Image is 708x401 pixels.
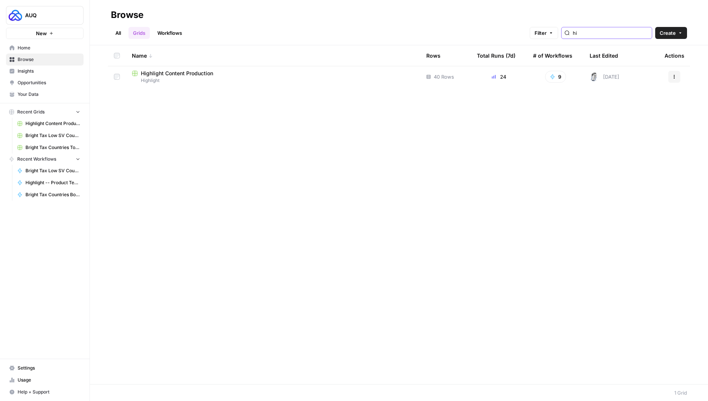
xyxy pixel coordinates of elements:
[6,133,144,151] div: Kirill says…
[12,41,117,56] div: So yes, you'd need to upgrade to add more.
[434,73,454,80] span: 40 Rows
[18,68,80,75] span: Insights
[132,45,414,66] div: Name
[36,4,85,9] h1: [PERSON_NAME]
[18,79,80,86] span: Opportunities
[25,167,80,174] span: Bright Tax Low SV Countries
[25,120,80,127] span: Highlight Content Production
[36,71,138,79] div: As well as adding an extra workspace?
[14,189,84,201] a: Bright Tax Countries Bottom Tier
[530,27,558,39] button: Filter
[18,389,80,395] span: Help + Support
[12,93,117,122] div: Regarding workspaces, you can create multiple ones, but they won't be linked to your paid workspa...
[6,77,84,89] a: Opportunities
[6,54,84,66] a: Browse
[25,144,80,151] span: Bright Tax Countries Top Tier Grid
[24,245,30,251] button: Gif picker
[17,109,45,115] span: Recent Grids
[6,362,84,374] a: Settings
[6,386,84,398] button: Help + Support
[111,9,143,21] div: Browse
[6,37,144,66] div: Manuel says…
[21,4,33,16] img: Profile image for Manuel
[18,56,80,63] span: Browse
[36,30,47,37] span: New
[6,230,143,242] textarea: Message…
[5,3,19,17] button: go back
[141,70,213,77] span: Highlight Content Production
[6,150,144,180] div: Kirill says…
[17,156,56,162] span: Recent Workflows
[590,45,618,66] div: Last Edited
[9,9,22,22] img: AUQ Logo
[6,37,123,60] div: So yes, you'd need to upgrade to add more.
[14,177,84,189] a: Highlight -- Product Testers - Content Brief
[590,72,599,81] img: 28dbpmxwbe1lgts1kkshuof3rm4g
[6,374,84,386] a: Usage
[12,184,117,228] div: I just got confirmation that unfortunately, this feature is only available on beta for our enterp...
[6,5,144,37] div: Manuel says…
[14,130,84,142] a: Bright Tax Low SV Countries Grid
[573,29,649,37] input: Search
[18,365,80,371] span: Settings
[131,3,145,16] div: Close
[6,6,84,25] button: Workspace: AUQ
[111,27,125,39] a: All
[25,179,80,186] span: Highlight -- Product Testers - Content Brief
[36,9,73,17] p: Active 12h ago
[25,12,70,19] span: AUQ
[36,245,42,251] button: Upload attachment
[12,245,18,251] button: Emoji picker
[18,91,80,98] span: Your Data
[117,3,131,17] button: Home
[48,245,54,251] button: Start recording
[545,71,566,83] button: 9
[660,29,676,37] span: Create
[89,138,138,145] div: Ah I see thank you
[153,27,187,39] a: Workflows
[655,27,687,39] button: Create
[6,180,144,239] div: Manuel says…
[6,180,123,233] div: I just got confirmation that unfortunately, this feature is only available on beta for our enterp...
[477,73,521,80] div: 24
[18,45,80,51] span: Home
[25,132,80,139] span: Bright Tax Low SV Countries Grid
[14,142,84,154] a: Bright Tax Countries Top Tier Grid
[6,89,144,133] div: Manuel says…
[14,118,84,130] a: Highlight Content Production
[25,191,80,198] span: Bright Tax Countries Bottom Tier
[6,5,123,36] div: Apologies, my mistake. You can create multiple knowledge bases but only 1 brand kit on your curre...
[128,27,150,39] a: Grids
[30,67,144,83] div: As well as adding an extra workspace?
[6,88,84,100] a: Your Data
[665,45,684,66] div: Actions
[477,45,515,66] div: Total Runs (7d)
[533,45,572,66] div: # of Workflows
[6,28,84,39] button: New
[14,165,84,177] a: Bright Tax Low SV Countries
[132,70,414,84] a: Highlight Content ProductionHighlight
[6,89,123,127] div: Regarding workspaces, you can create multiple ones, but they won't be linked to your paid workspa...
[6,42,84,54] a: Home
[6,67,144,89] div: Kirill says…
[128,242,140,254] button: Send a message…
[12,10,117,32] div: Apologies, my mistake. You can create multiple knowledge bases but only 1 brand kit on your curre...
[132,77,414,84] span: Highlight
[590,72,619,81] div: [DATE]
[18,377,80,383] span: Usage
[426,45,441,66] div: Rows
[6,154,84,165] button: Recent Workflows
[6,65,84,77] a: Insights
[33,155,138,169] div: And what about the forking of the power agents?
[535,29,547,37] span: Filter
[674,389,687,397] div: 1 Grid
[83,133,144,150] div: Ah I see thank you
[6,106,84,118] button: Recent Grids
[27,150,144,174] div: And what about the forking of the power agents?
